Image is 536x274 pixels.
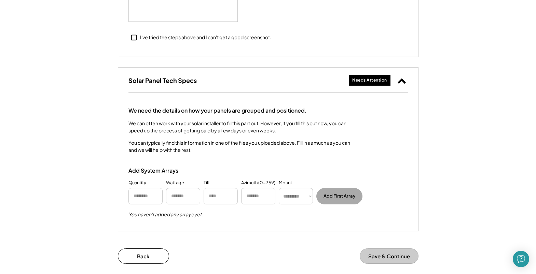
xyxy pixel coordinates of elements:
div: Mount [279,179,292,186]
div: Wattage [166,179,184,186]
button: Save & Continue [360,248,418,264]
div: Azimuth (0-359) [241,179,275,186]
div: Add System Arrays [128,167,197,174]
div: You haven't added any arrays yet. [128,211,203,217]
button: Add First Array [316,188,362,204]
div: We can often work with your solar installer to fill this part out. However, if you fill this out ... [128,120,351,134]
div: Needs Attention [352,77,387,83]
h3: Solar Panel Tech Specs [128,76,197,84]
div: Open Intercom Messenger [513,251,529,267]
button: Back [118,248,169,264]
div: You can typically find this information in one of the files you uploaded above. Fill in as much a... [128,139,351,154]
div: Quantity [128,179,146,186]
div: I've tried the steps above and I can't get a good screenshot. [140,34,271,41]
div: Tilt [204,179,210,186]
div: We need the details on how your panels are grouped and positioned. [128,106,307,115]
